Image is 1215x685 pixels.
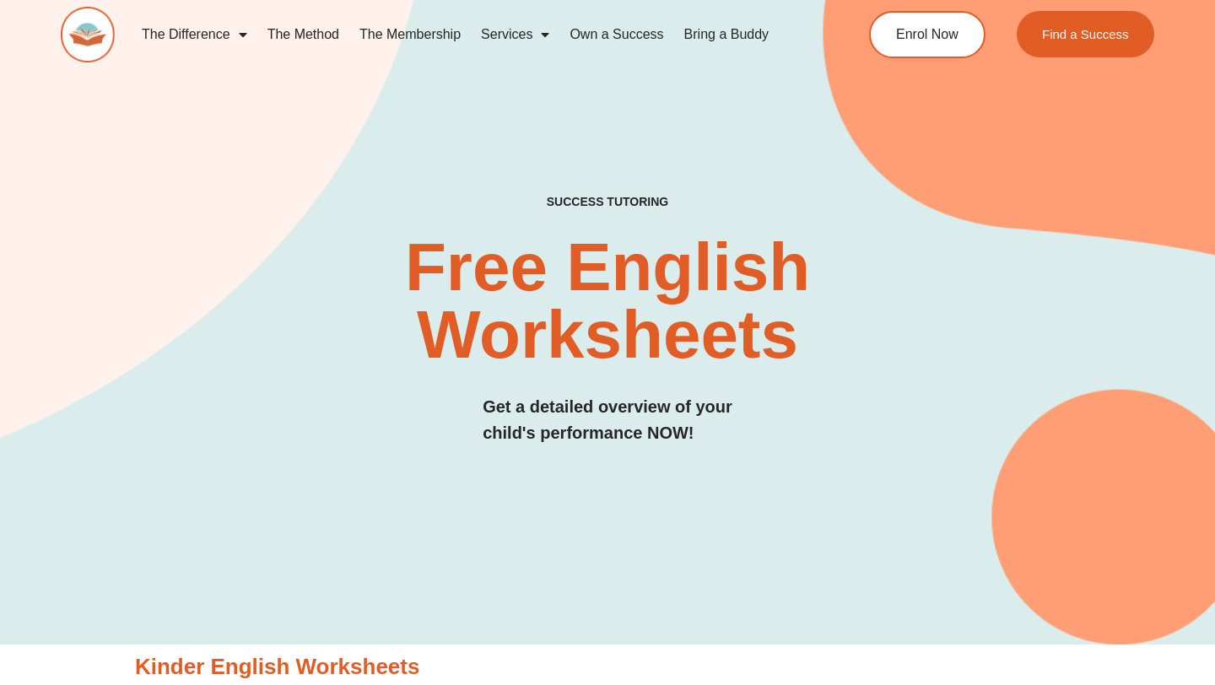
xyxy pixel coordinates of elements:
[349,15,471,54] a: The Membership
[132,15,257,54] a: The Difference
[483,394,732,446] h3: Get a detailed overview of your child's performance NOW!
[1042,28,1129,40] span: Find a Success
[1017,11,1154,57] a: Find a Success
[445,195,769,209] h4: SUCCESS TUTORING​
[869,11,985,58] a: Enrol Now
[674,15,780,54] a: Bring a Buddy
[257,15,349,54] a: The Method
[135,653,1080,682] h3: Kinder English Worksheets
[132,15,807,54] nav: Menu
[246,234,968,369] h2: Free English Worksheets​
[896,28,958,41] span: Enrol Now
[471,15,559,54] a: Services
[559,15,673,54] a: Own a Success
